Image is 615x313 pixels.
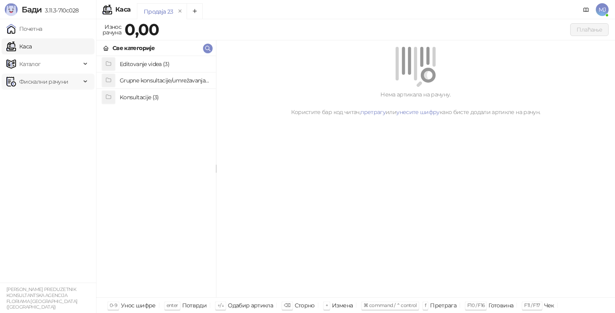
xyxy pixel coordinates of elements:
span: + [326,302,328,308]
img: Logo [5,3,18,16]
a: претрагу [360,108,386,116]
span: Фискални рачуни [19,74,68,90]
div: Чек [544,300,554,311]
span: 0-9 [110,302,117,308]
div: Износ рачуна [101,22,123,38]
div: grid [96,56,216,297]
div: Нема артикала на рачуну. Користите бар код читач, или како бисте додали артикле на рачун. [226,90,605,116]
span: ↑/↓ [217,302,224,308]
div: Све категорије [113,44,155,52]
div: Потврди [182,300,207,311]
span: Каталог [19,56,41,72]
span: F11 / F17 [524,302,540,308]
span: 3.11.3-710c028 [42,7,78,14]
small: [PERSON_NAME] PREDUZETNIK KONSULTANTSKA AGENCIJA FLORIAMA [GEOGRAPHIC_DATA] ([GEOGRAPHIC_DATA]) [6,287,77,310]
div: Каса [115,6,131,13]
span: ⌫ [284,302,290,308]
span: F10 / F16 [467,302,484,308]
div: Претрага [430,300,456,311]
button: Add tab [187,3,203,19]
a: Каса [6,38,32,54]
a: Документација [580,3,593,16]
span: MJ [596,3,609,16]
div: Готовина [488,300,513,311]
span: Бади [22,5,42,14]
div: Измена [332,300,353,311]
div: Одабир артикла [228,300,273,311]
h4: Konsultacije (3) [120,91,209,104]
strong: 0,00 [125,20,159,39]
h4: Grupne konsultacije/umrežavanja/obuke (2) [120,74,209,87]
button: Плаћање [570,23,609,36]
span: f [425,302,426,308]
a: унесите шифру [396,108,440,116]
a: Почетна [6,21,42,37]
div: Продаја 23 [144,7,173,16]
span: ⌘ command / ⌃ control [364,302,417,308]
span: enter [167,302,178,308]
h4: Editovanje videa (3) [120,58,209,70]
div: Унос шифре [121,300,156,311]
button: remove [175,8,185,15]
div: Сторно [295,300,315,311]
